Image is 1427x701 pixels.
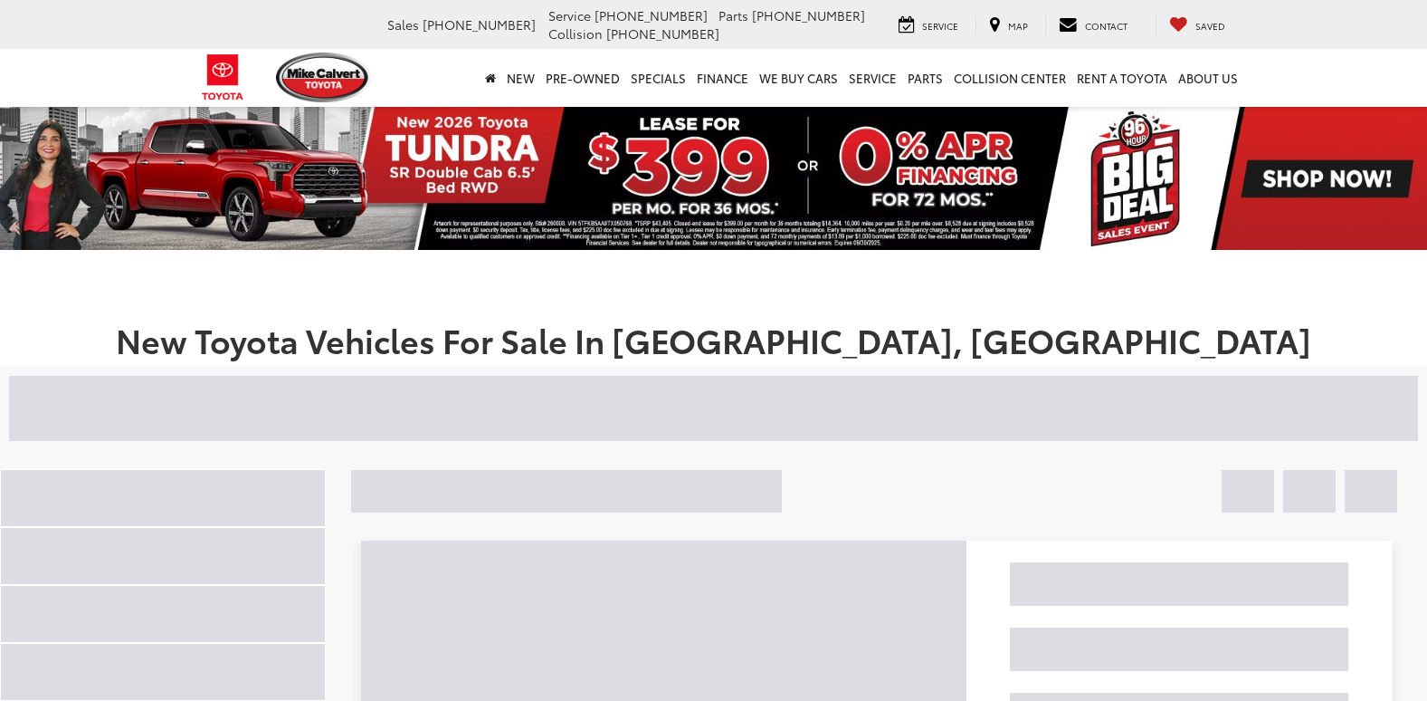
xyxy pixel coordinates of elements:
[902,49,948,107] a: Parts
[1008,19,1028,33] span: Map
[387,15,419,34] span: Sales
[718,6,748,24] span: Parts
[595,6,708,24] span: [PHONE_NUMBER]
[548,24,603,43] span: Collision
[548,6,591,24] span: Service
[922,19,958,33] span: Service
[1156,15,1239,35] a: My Saved Vehicles
[843,49,902,107] a: Service
[189,48,257,107] img: Toyota
[423,15,536,34] span: [PHONE_NUMBER]
[625,49,691,107] a: Specials
[540,49,625,107] a: Pre-Owned
[948,49,1071,107] a: Collision Center
[752,6,865,24] span: [PHONE_NUMBER]
[885,15,972,35] a: Service
[276,53,372,102] img: Mike Calvert Toyota
[480,49,501,107] a: Home
[606,24,719,43] span: [PHONE_NUMBER]
[1173,49,1243,107] a: About Us
[1195,19,1225,33] span: Saved
[501,49,540,107] a: New
[1071,49,1173,107] a: Rent a Toyota
[975,15,1042,35] a: Map
[754,49,843,107] a: WE BUY CARS
[1085,19,1127,33] span: Contact
[691,49,754,107] a: Finance
[1045,15,1141,35] a: Contact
